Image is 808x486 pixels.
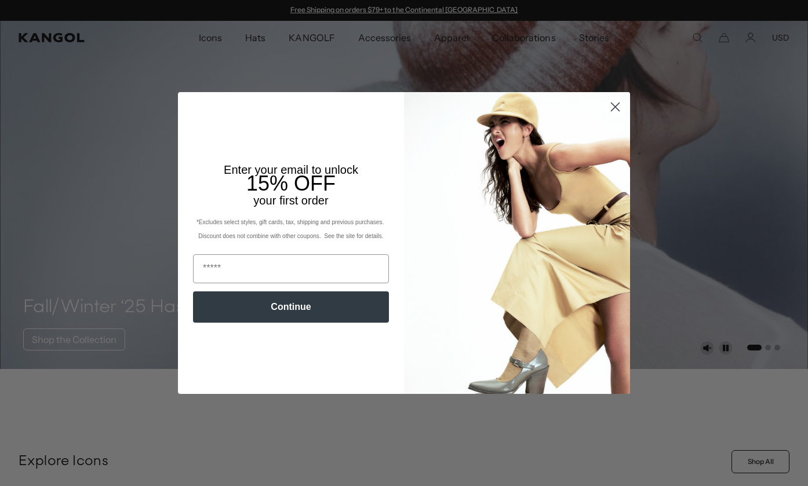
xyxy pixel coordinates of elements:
[253,194,328,207] span: your first order
[196,219,385,239] span: *Excludes select styles, gift cards, tax, shipping and previous purchases. Discount does not comb...
[605,97,625,117] button: Close dialog
[246,171,336,195] span: 15% OFF
[224,163,358,176] span: Enter your email to unlock
[193,254,389,283] input: Email
[404,92,630,393] img: 93be19ad-e773-4382-80b9-c9d740c9197f.jpeg
[193,291,389,323] button: Continue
